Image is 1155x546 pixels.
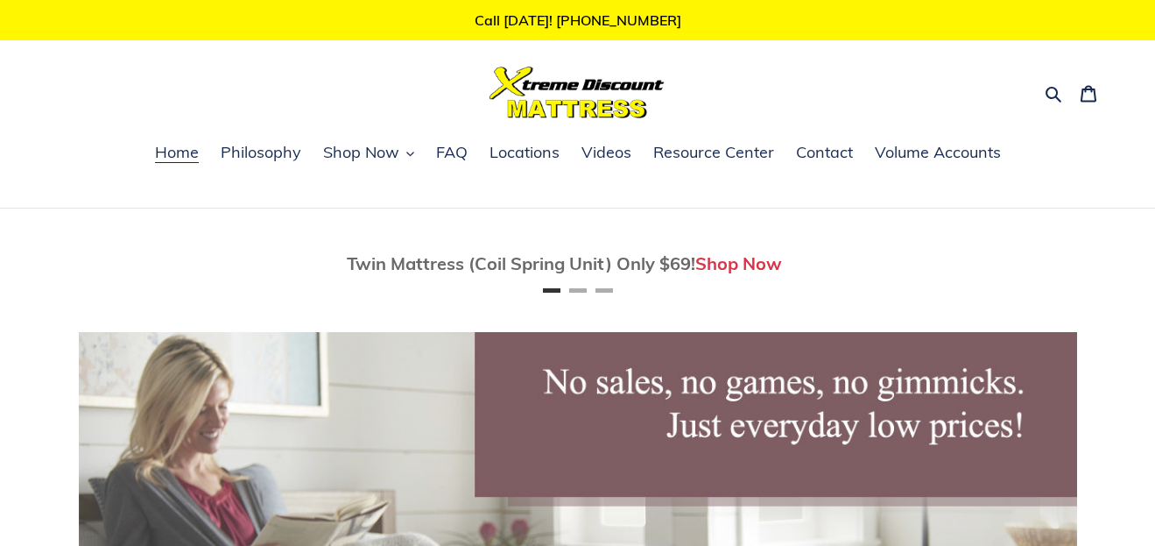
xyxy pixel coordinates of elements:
[436,142,468,163] span: FAQ
[314,140,423,167] button: Shop Now
[543,288,560,293] button: Page 1
[796,142,853,163] span: Contact
[427,140,476,167] a: FAQ
[146,140,208,167] a: Home
[644,140,783,167] a: Resource Center
[866,140,1010,167] a: Volume Accounts
[347,252,695,274] span: Twin Mattress (Coil Spring Unit) Only $69!
[695,252,782,274] a: Shop Now
[573,140,640,167] a: Videos
[489,142,560,163] span: Locations
[155,142,199,163] span: Home
[581,142,631,163] span: Videos
[595,288,613,293] button: Page 3
[323,142,399,163] span: Shop Now
[653,142,774,163] span: Resource Center
[481,140,568,167] a: Locations
[875,142,1001,163] span: Volume Accounts
[569,288,587,293] button: Page 2
[212,140,310,167] a: Philosophy
[489,67,665,118] img: Xtreme Discount Mattress
[787,140,862,167] a: Contact
[221,142,301,163] span: Philosophy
